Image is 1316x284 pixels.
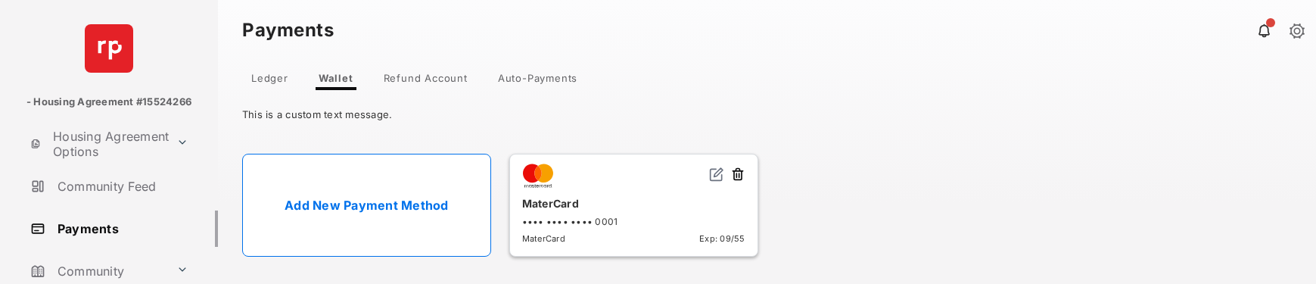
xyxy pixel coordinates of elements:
[522,191,745,216] div: MaterCard
[239,72,300,90] a: Ledger
[242,154,491,257] a: Add New Payment Method
[372,72,480,90] a: Refund Account
[26,95,191,110] p: - Housing Agreement #15524266
[486,72,590,90] a: Auto-Payments
[24,211,218,247] a: Payments
[306,72,366,90] a: Wallet
[218,90,1316,133] div: This is a custom text message.
[85,24,133,73] img: svg+xml;base64,PHN2ZyB4bWxucz0iaHR0cDovL3d3dy53My5vcmcvMjAwMC9zdmciIHdpZHRoPSI2NCIgaGVpZ2h0PSI2NC...
[522,216,745,227] div: •••• •••• •••• 0001
[699,233,745,244] span: Exp: 09/55
[522,233,565,244] span: MaterCard
[709,167,724,182] img: svg+xml;base64,PHN2ZyB2aWV3Qm94PSIwIDAgMjQgMjQiIHdpZHRoPSIxNiIgaGVpZ2h0PSIxNiIgZmlsbD0ibm9uZSIgeG...
[24,168,218,204] a: Community Feed
[24,126,170,162] a: Housing Agreement Options
[242,21,334,39] strong: Payments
